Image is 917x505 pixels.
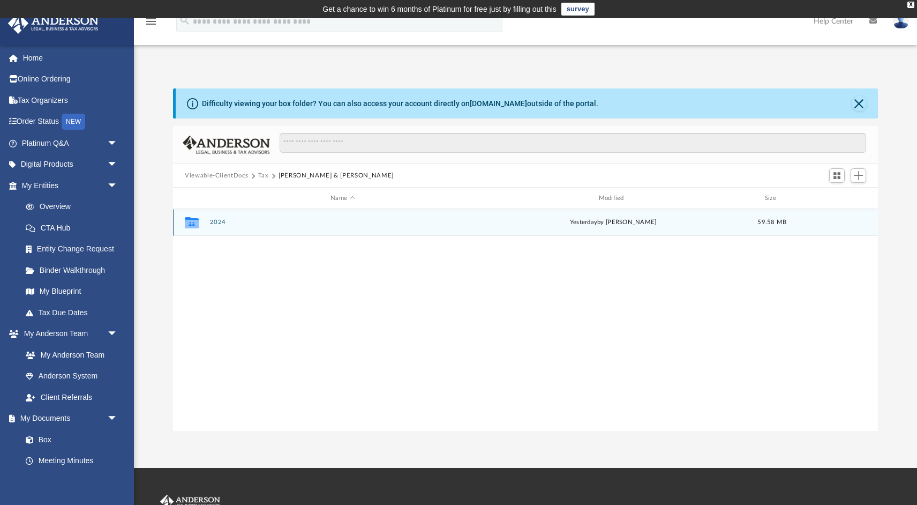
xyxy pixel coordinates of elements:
div: Name [209,194,476,203]
a: survey [561,3,595,16]
span: yesterday [570,219,597,225]
a: Tax Due Dates [15,302,134,323]
div: Modified [480,194,746,203]
a: Order StatusNEW [7,111,134,133]
div: Difficulty viewing your box folder? You can also access your account directly on outside of the p... [202,98,598,109]
button: 2024 [210,219,476,226]
a: My Entitiesarrow_drop_down [7,175,134,196]
button: Add [851,168,867,183]
a: Anderson System [15,366,129,387]
a: Entity Change Request [15,239,134,260]
a: Platinum Q&Aarrow_drop_down [7,132,134,154]
a: My Documentsarrow_drop_down [7,408,129,429]
a: My Blueprint [15,281,129,302]
a: Overview [15,196,134,218]
a: My Anderson Teamarrow_drop_down [7,323,129,345]
a: CTA Hub [15,217,134,239]
a: Client Referrals [15,387,129,408]
a: Online Ordering [7,69,134,90]
a: Binder Walkthrough [15,259,134,281]
a: Box [15,429,123,450]
span: arrow_drop_down [107,408,129,430]
i: menu [145,15,157,28]
div: Size [751,194,794,203]
button: [PERSON_NAME] & [PERSON_NAME] [279,171,394,181]
div: by [PERSON_NAME] [480,218,746,227]
div: Get a chance to win 6 months of Platinum for free just by filling out this [322,3,557,16]
div: NEW [62,114,85,130]
button: Tax [258,171,269,181]
button: Close [852,96,867,111]
img: Anderson Advisors Platinum Portal [5,13,102,34]
div: id [798,194,873,203]
img: User Pic [893,13,909,29]
a: Meeting Minutes [15,450,129,472]
span: arrow_drop_down [107,175,129,197]
a: My Anderson Team [15,344,123,366]
a: Tax Organizers [7,90,134,111]
i: search [179,14,191,26]
span: arrow_drop_down [107,323,129,345]
a: Digital Productsarrow_drop_down [7,154,134,175]
span: arrow_drop_down [107,154,129,176]
div: grid [173,209,878,432]
a: Home [7,47,134,69]
span: arrow_drop_down [107,132,129,154]
span: 59.58 MB [758,219,787,225]
a: menu [145,20,157,28]
button: Viewable-ClientDocs [185,171,248,181]
a: [DOMAIN_NAME] [470,99,527,108]
div: id [178,194,205,203]
button: Switch to Grid View [829,168,845,183]
div: close [907,2,914,8]
input: Search files and folders [280,133,866,153]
